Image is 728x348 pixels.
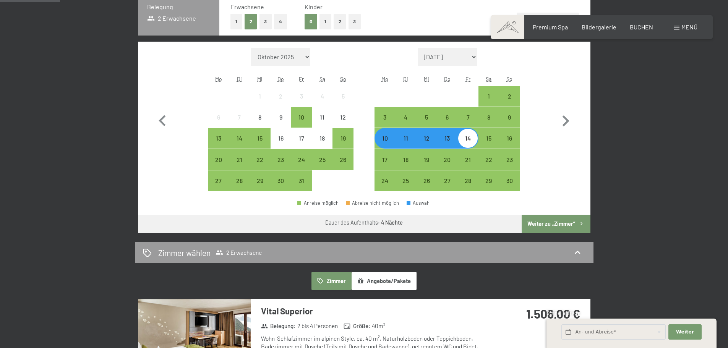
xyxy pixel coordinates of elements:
[417,114,436,133] div: 5
[458,178,477,197] div: 28
[271,107,291,128] div: Anreise nicht möglich
[478,149,499,170] div: Anreise möglich
[305,3,323,10] span: Kinder
[271,114,290,133] div: 9
[333,157,352,176] div: 26
[312,149,332,170] div: Sat Oct 25 2025
[375,114,394,133] div: 3
[208,170,229,191] div: Anreise möglich
[438,157,457,176] div: 20
[313,114,332,133] div: 11
[216,249,262,256] span: 2 Erwachsene
[297,201,339,206] div: Anreise möglich
[271,86,291,107] div: Anreise nicht möglich
[352,272,417,290] button: Angebote/Pakete
[375,128,395,149] div: Anreise möglich
[424,76,429,82] abbr: Mittwoch
[437,107,457,128] div: Anreise möglich
[312,107,332,128] div: Anreise nicht möglich
[478,86,499,107] div: Anreise möglich
[271,93,290,112] div: 2
[312,107,332,128] div: Sat Oct 11 2025
[311,272,351,290] button: Zimmer
[230,178,249,197] div: 28
[333,135,352,154] div: 19
[250,114,269,133] div: 8
[250,107,270,128] div: Anreise nicht möglich
[403,76,408,82] abbr: Dienstag
[250,107,270,128] div: Wed Oct 08 2025
[499,170,520,191] div: Sun Nov 30 2025
[499,128,520,149] div: Anreise möglich
[375,135,394,154] div: 10
[229,128,250,149] div: Anreise möglich
[332,128,353,149] div: Anreise möglich
[237,76,242,82] abbr: Dienstag
[271,86,291,107] div: Thu Oct 02 2025
[499,149,520,170] div: Anreise möglich
[208,149,229,170] div: Mon Oct 20 2025
[546,310,580,316] span: Schnellanfrage
[668,324,701,340] button: Weiter
[381,76,388,82] abbr: Montag
[479,93,498,112] div: 1
[209,178,228,197] div: 27
[229,170,250,191] div: Anreise möglich
[479,114,498,133] div: 8
[499,86,520,107] div: Anreise möglich
[312,128,332,149] div: Anreise nicht möglich
[208,149,229,170] div: Anreise möglich
[208,170,229,191] div: Mon Oct 27 2025
[417,178,436,197] div: 26
[555,48,577,191] button: Nächster Monat
[230,135,249,154] div: 14
[416,107,437,128] div: Wed Nov 05 2025
[375,128,395,149] div: Mon Nov 10 2025
[396,149,416,170] div: Anreise möglich
[416,149,437,170] div: Anreise möglich
[250,86,270,107] div: Wed Oct 01 2025
[261,305,488,317] h3: Vital Superior
[271,170,291,191] div: Anreise möglich
[457,170,478,191] div: Anreise möglich
[522,215,590,233] button: Weiter zu „Zimmer“
[291,107,312,128] div: Anreise möglich
[375,149,395,170] div: Mon Nov 17 2025
[499,86,520,107] div: Sun Nov 02 2025
[457,107,478,128] div: Anreise möglich
[215,76,222,82] abbr: Montag
[533,23,568,31] a: Premium Spa
[457,149,478,170] div: Fri Nov 21 2025
[478,149,499,170] div: Sat Nov 22 2025
[416,149,437,170] div: Wed Nov 19 2025
[299,76,304,82] abbr: Freitag
[630,23,653,31] a: BUCHEN
[147,14,196,23] span: 2 Erwachsene
[478,86,499,107] div: Sat Nov 01 2025
[158,247,211,258] h2: Zimmer wählen
[478,170,499,191] div: Sat Nov 29 2025
[332,128,353,149] div: Sun Oct 19 2025
[478,128,499,149] div: Sat Nov 15 2025
[271,135,290,154] div: 16
[344,322,370,330] strong: Größe :
[437,128,457,149] div: Anreise möglich
[479,178,498,197] div: 29
[375,178,394,197] div: 24
[438,135,457,154] div: 13
[209,114,228,133] div: 6
[396,114,415,133] div: 4
[457,128,478,149] div: Anreise möglich
[396,135,415,154] div: 11
[396,170,416,191] div: Anreise möglich
[332,107,353,128] div: Anreise nicht möglich
[313,135,332,154] div: 18
[250,135,269,154] div: 15
[396,107,416,128] div: Anreise möglich
[582,23,616,31] a: Bildergalerie
[349,14,361,29] button: 3
[151,48,173,191] button: Vorheriger Monat
[229,128,250,149] div: Tue Oct 14 2025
